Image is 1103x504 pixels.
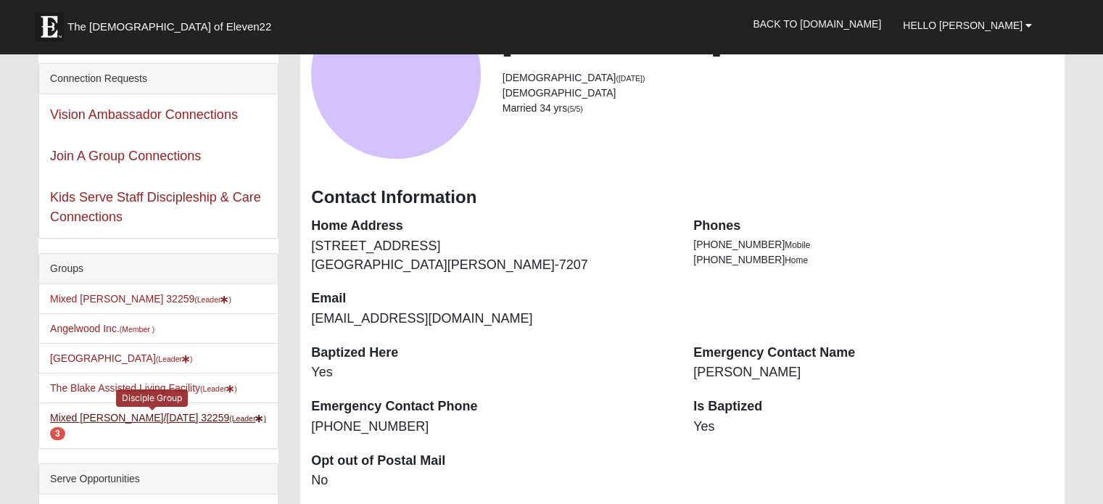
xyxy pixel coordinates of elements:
a: Kids Serve Staff Discipleship & Care Connections [50,190,261,224]
dt: Email [311,289,672,308]
a: Mixed [PERSON_NAME] 32259(Leader) [50,293,231,305]
a: Back to [DOMAIN_NAME] [742,6,892,42]
small: (Leader ) [194,295,231,304]
small: (Member ) [120,325,154,334]
dt: Opt out of Postal Mail [311,452,672,471]
a: Join A Group Connections [50,149,201,163]
dt: Phones [693,217,1054,236]
li: [DEMOGRAPHIC_DATA] [503,86,1054,101]
dt: Is Baptized [693,397,1054,416]
span: Mobile [785,240,810,250]
li: [DEMOGRAPHIC_DATA] [503,70,1054,86]
a: The Blake Assisted Living Facility(Leader) [50,382,237,394]
a: Angelwood Inc.(Member ) [50,323,154,334]
div: Connection Requests [39,64,278,94]
span: Hello [PERSON_NAME] [903,20,1023,31]
small: (5/5) [567,104,583,113]
a: Mixed [PERSON_NAME]/[DATE] 32259(Leader) 3 [50,412,266,439]
a: Vision Ambassador Connections [50,107,238,122]
a: The [DEMOGRAPHIC_DATA] of Eleven22 [28,5,318,41]
dt: Emergency Contact Name [693,344,1054,363]
img: Eleven22 logo [35,12,64,41]
span: Home [785,255,808,265]
small: (Leader ) [229,414,266,423]
li: [PHONE_NUMBER] [693,237,1054,252]
li: Married 34 yrs [503,101,1054,116]
div: Disciple Group [116,389,188,406]
small: (Leader ) [200,384,237,393]
small: (Leader ) [156,355,193,363]
h3: Contact Information [311,187,1054,208]
dt: Emergency Contact Phone [311,397,672,416]
small: ([DATE]) [616,74,645,83]
dd: No [311,471,672,490]
li: [PHONE_NUMBER] [693,252,1054,268]
a: Hello [PERSON_NAME] [892,7,1043,44]
dd: [EMAIL_ADDRESS][DOMAIN_NAME] [311,310,672,329]
span: number of pending members [50,427,65,440]
span: The [DEMOGRAPHIC_DATA] of Eleven22 [67,20,271,34]
dd: Yes [693,418,1054,437]
dt: Baptized Here [311,344,672,363]
div: Serve Opportunities [39,464,278,495]
dt: Home Address [311,217,672,236]
dd: [PERSON_NAME] [693,363,1054,382]
a: [GEOGRAPHIC_DATA](Leader) [50,352,192,364]
dd: [PHONE_NUMBER] [311,418,672,437]
div: Groups [39,254,278,284]
dd: [STREET_ADDRESS] [GEOGRAPHIC_DATA][PERSON_NAME]-7207 [311,237,672,274]
dd: Yes [311,363,672,382]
